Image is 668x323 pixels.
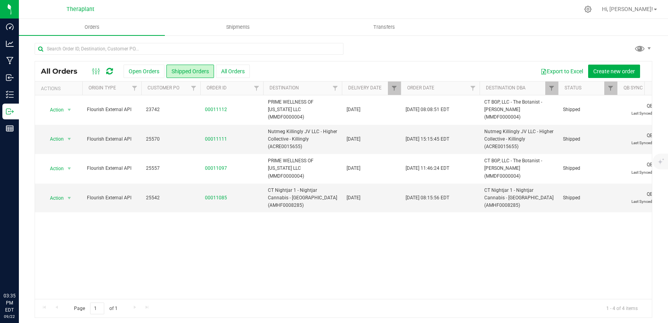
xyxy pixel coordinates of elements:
p: 09/22 [4,314,15,319]
span: Hi, [PERSON_NAME]! [602,6,653,12]
span: All Orders [41,67,85,76]
span: Action [43,193,64,204]
a: Order Date [407,85,434,91]
p: 03:35 PM EDT [4,292,15,314]
span: [DATE] 15:15:45 EDT [406,136,449,143]
span: Orders [74,24,110,31]
span: CT Nightjar 1 - Nightjar Cannabis - [GEOGRAPHIC_DATA] (AMHF0008285) [268,187,337,210]
span: [DATE] 08:15:56 EDT [406,194,449,202]
a: Customer PO [148,85,179,91]
span: select [65,163,74,174]
span: Flourish External API [87,136,137,143]
input: 1 [90,303,104,315]
inline-svg: Manufacturing [6,57,14,65]
span: Create new order [593,68,635,74]
span: 25542 [146,194,196,202]
span: Shipped [563,136,613,143]
div: Manage settings [583,6,593,13]
span: Nutmeg Killingly JV LLC - Higher Collective - Killingly (ACRE0015655) [268,128,337,151]
span: Flourish External API [87,165,137,172]
span: PRIME WELLNESS OF [US_STATE] LLC (MMDF0000004) [268,98,337,121]
inline-svg: Inbound [6,74,14,82]
a: Filter [545,82,558,95]
span: Shipped [563,194,613,202]
span: Last Synced: [631,199,653,204]
a: Destination DBA [486,85,526,91]
span: CT BGP, LLC - The Botanist - [PERSON_NAME] (MMDF0000004) [484,157,554,180]
span: Flourish External API [87,106,137,113]
inline-svg: Reports [6,124,14,132]
span: select [65,193,74,204]
inline-svg: Dashboard [6,23,14,31]
span: [DATE] 08:08:51 EDT [406,106,449,113]
span: [DATE] [347,106,360,113]
span: 1 - 4 of 4 items [600,303,644,314]
span: [DATE] [347,194,360,202]
a: Transfers [311,19,457,35]
span: QB ID: [647,162,659,167]
a: 00011097 [205,165,227,172]
a: Orders [19,19,165,35]
a: Origin Type [89,85,116,91]
iframe: Resource center [8,260,31,284]
span: CT Nightjar 1 - Nightjar Cannabis - [GEOGRAPHIC_DATA] (AMHF0008285) [484,187,554,210]
span: PRIME WELLNESS OF [US_STATE] LLC (MMDF0000004) [268,157,337,180]
button: Export to Excel [535,65,588,78]
span: 23742 [146,106,196,113]
a: Filter [604,82,617,95]
button: All Orders [216,65,250,78]
a: 00011112 [205,106,227,113]
span: Action [43,163,64,174]
span: Transfers [363,24,406,31]
span: Last Synced: [631,170,653,174]
span: Last Synced: [631,141,653,145]
a: Status [565,85,581,91]
a: QB Sync Info [624,85,655,91]
span: CT BGP, LLC - The Botanist - [PERSON_NAME] (MMDF0000004) [484,98,554,121]
span: Nutmeg Killingly JV LLC - Higher Collective - Killingly (ACRE0015655) [484,128,554,151]
a: Shipments [165,19,311,35]
span: QB ID: [647,133,659,138]
inline-svg: Outbound [6,108,14,115]
span: Shipped [563,106,613,113]
a: 00011111 [205,136,227,143]
span: Theraplant [66,6,94,13]
span: [DATE] 11:46:24 EDT [406,165,449,172]
div: Actions [41,86,79,91]
inline-svg: Analytics [6,40,14,48]
a: Delivery Date [348,85,382,91]
button: Create new order [588,65,640,78]
a: 00011085 [205,194,227,202]
span: select [65,134,74,145]
span: Shipments [216,24,260,31]
iframe: Resource center unread badge [23,259,33,268]
span: Action [43,104,64,115]
a: Filter [388,82,401,95]
button: Shipped Orders [166,65,214,78]
a: Order ID [207,85,227,91]
a: Destination [269,85,299,91]
span: 25557 [146,165,196,172]
a: Filter [467,82,480,95]
a: Filter [329,82,342,95]
a: Filter [187,82,200,95]
a: Filter [128,82,141,95]
span: Page of 1 [67,303,124,315]
span: Shipped [563,165,613,172]
span: Last Synced: [631,111,653,115]
span: Flourish External API [87,194,137,202]
span: QB ID: [647,191,659,197]
inline-svg: Inventory [6,91,14,98]
span: [DATE] [347,165,360,172]
span: [DATE] [347,136,360,143]
span: select [65,104,74,115]
span: Action [43,134,64,145]
input: Search Order ID, Destination, Customer PO... [35,43,343,55]
span: QB ID: [647,103,659,109]
span: 25570 [146,136,196,143]
button: Open Orders [124,65,164,78]
a: Filter [250,82,263,95]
